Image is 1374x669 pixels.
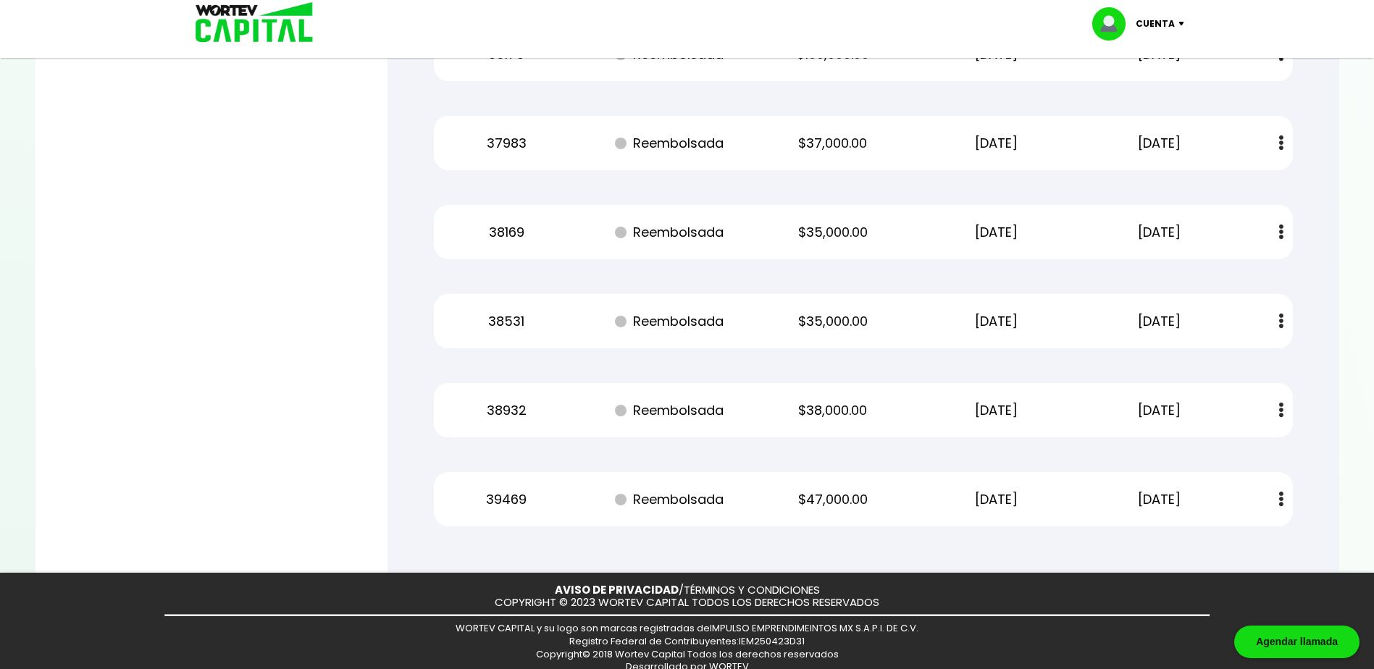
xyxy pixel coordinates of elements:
[555,584,820,597] p: /
[601,222,739,243] p: Reembolsada
[536,647,839,661] span: Copyright© 2018 Wortev Capital Todos los derechos reservados
[684,582,820,597] a: TÉRMINOS Y CONDICIONES
[456,621,918,635] span: WORTEV CAPITAL y su logo son marcas registradas de IMPULSO EMPRENDIMEINTOS MX S.A.P.I. DE C.V.
[1136,13,1175,35] p: Cuenta
[601,132,739,154] p: Reembolsada
[927,489,1065,510] p: [DATE]
[601,311,739,332] p: Reembolsada
[495,597,879,609] p: COPYRIGHT © 2023 WORTEV CAPITAL TODOS LOS DERECHOS RESERVADOS
[927,400,1065,421] p: [DATE]
[555,582,679,597] a: AVISO DE PRIVACIDAD
[569,634,805,648] span: Registro Federal de Contribuyentes: IEM250423D31
[764,132,902,154] p: $37,000.00
[1091,400,1228,421] p: [DATE]
[764,311,902,332] p: $35,000.00
[601,400,739,421] p: Reembolsada
[927,222,1065,243] p: [DATE]
[764,400,902,421] p: $38,000.00
[764,222,902,243] p: $35,000.00
[927,132,1065,154] p: [DATE]
[927,311,1065,332] p: [DATE]
[1091,489,1228,510] p: [DATE]
[1091,132,1228,154] p: [DATE]
[1092,7,1136,41] img: profile-image
[437,311,575,332] p: 38531
[437,132,575,154] p: 37983
[437,489,575,510] p: 39469
[1091,222,1228,243] p: [DATE]
[437,222,575,243] p: 38169
[1175,22,1194,26] img: icon-down
[1234,626,1360,658] div: Agendar llamada
[601,489,739,510] p: Reembolsada
[764,489,902,510] p: $47,000.00
[1091,311,1228,332] p: [DATE]
[437,400,575,421] p: 38932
